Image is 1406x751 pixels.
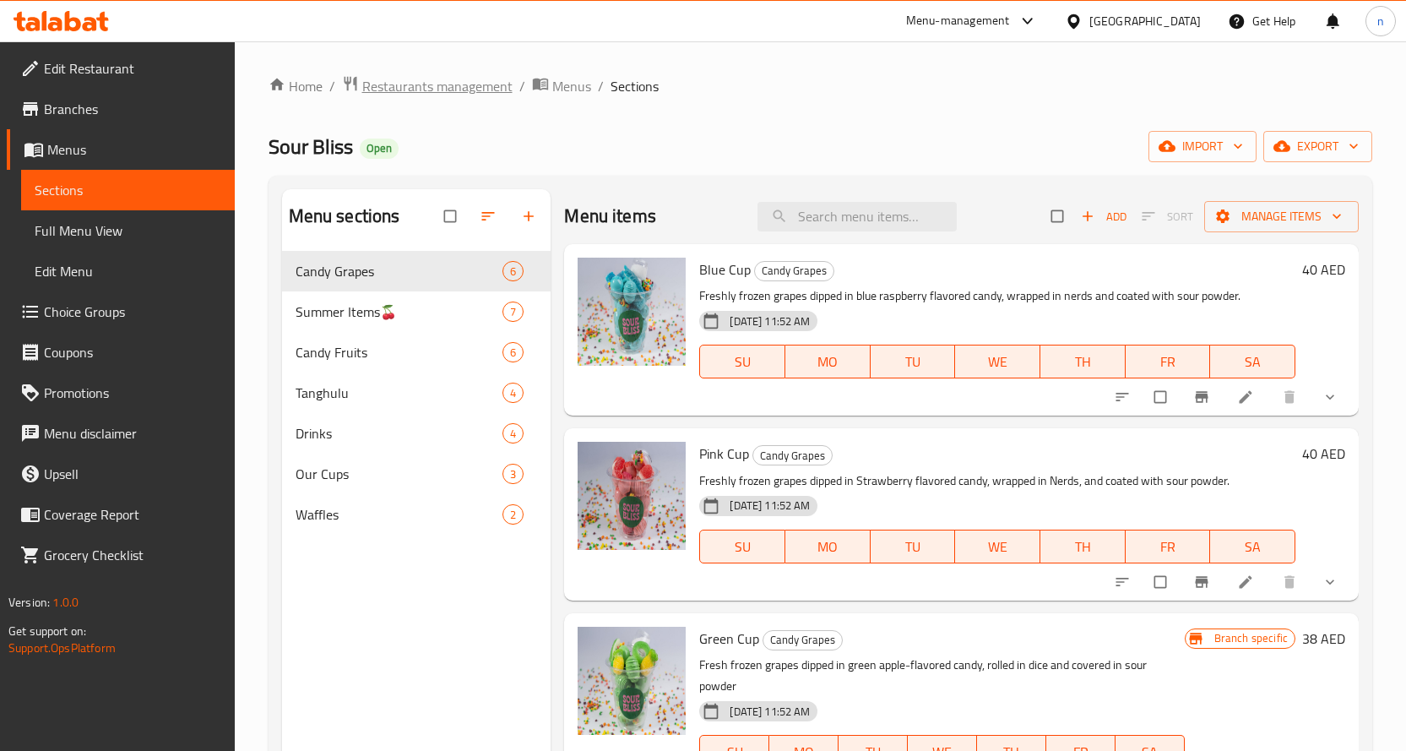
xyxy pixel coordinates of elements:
div: Candy Fruits6 [282,332,551,373]
div: Candy Fruits [296,342,503,362]
div: Candy Grapes [752,445,833,465]
div: Summer Items🍒7 [282,291,551,332]
div: items [502,302,524,322]
span: TH [1047,535,1119,559]
a: Grocery Checklist [7,535,235,575]
button: FR [1126,530,1211,563]
li: / [519,76,525,96]
span: Branches [44,99,221,119]
span: [DATE] 11:52 AM [723,704,817,720]
span: WE [962,535,1034,559]
span: Edit Menu [35,261,221,281]
span: TU [877,535,949,559]
span: Open [360,141,399,155]
span: FR [1132,350,1204,374]
span: n [1377,12,1384,30]
span: Candy Grapes [763,630,842,650]
button: export [1263,131,1372,162]
a: Full Menu View [21,210,235,251]
p: Freshly frozen grapes dipped in blue raspberry flavored candy, wrapped in nerds and coated with s... [699,286,1295,307]
div: Drinks [296,423,503,444]
a: Menu disclaimer [7,413,235,454]
span: Coupons [44,342,221,362]
span: Manage items [1218,206,1345,227]
div: Candy Grapes [754,261,834,281]
span: Choice Groups [44,302,221,322]
span: Waffles [296,504,503,525]
span: Coverage Report [44,504,221,525]
button: WE [955,530,1040,563]
input: search [757,202,957,231]
span: Candy Grapes [753,446,832,465]
span: SA [1217,535,1289,559]
button: Branch-specific-item [1183,563,1224,601]
nav: Menu sections [282,244,551,541]
h2: Menu items [564,204,656,229]
a: Coverage Report [7,494,235,535]
a: Coupons [7,332,235,373]
a: Support.OpsPlatform [8,637,116,659]
div: items [502,383,524,403]
span: FR [1132,535,1204,559]
span: Grocery Checklist [44,545,221,565]
button: import [1148,131,1257,162]
span: Promotions [44,383,221,403]
button: sort-choices [1104,378,1144,416]
div: Waffles2 [282,494,551,535]
span: 3 [503,466,523,482]
button: SA [1210,345,1295,378]
div: items [502,423,524,444]
img: Blue Cup [578,258,686,366]
span: Restaurants management [362,76,513,96]
span: 4 [503,426,523,442]
span: Menus [47,139,221,160]
span: 7 [503,304,523,320]
span: TH [1047,350,1119,374]
button: sort-choices [1104,563,1144,601]
span: MO [792,535,864,559]
span: SA [1217,350,1289,374]
button: Add section [510,198,551,235]
span: 2 [503,507,523,523]
button: SA [1210,530,1295,563]
span: SU [707,350,779,374]
button: Branch-specific-item [1183,378,1224,416]
a: Edit Menu [21,251,235,291]
button: show more [1311,563,1352,601]
a: Sections [21,170,235,210]
span: Select all sections [434,200,470,232]
span: 6 [503,264,523,280]
span: 1.0.0 [52,591,79,613]
span: Sections [611,76,659,96]
span: Branch specific [1208,630,1295,646]
button: MO [785,530,871,563]
span: Add item [1077,204,1131,230]
div: items [502,261,524,281]
span: Sour Bliss [269,128,353,166]
span: Sort sections [470,198,510,235]
span: import [1162,136,1243,157]
span: Edit Restaurant [44,58,221,79]
span: Blue Cup [699,257,751,282]
span: Get support on: [8,620,86,642]
button: TU [871,345,956,378]
div: items [502,464,524,484]
span: Menus [552,76,591,96]
button: WE [955,345,1040,378]
div: items [502,342,524,362]
span: Summer Items🍒 [296,302,503,322]
div: Tanghulu [296,383,503,403]
a: Restaurants management [342,75,513,97]
span: Sections [35,180,221,200]
a: Menus [532,75,591,97]
span: [DATE] 11:52 AM [723,313,817,329]
div: Candy Grapes6 [282,251,551,291]
a: Promotions [7,373,235,413]
a: Choice Groups [7,291,235,332]
span: TU [877,350,949,374]
li: / [329,76,335,96]
div: Tanghulu4 [282,373,551,413]
img: Green Cup [578,627,686,735]
div: Our Cups3 [282,454,551,494]
span: Add [1081,207,1126,226]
